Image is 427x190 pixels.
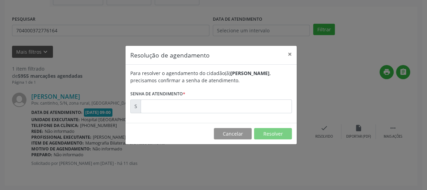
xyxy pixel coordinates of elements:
[130,70,292,84] div: Para resolver o agendamento do cidadão(ã) , precisamos confirmar a senha de atendimento.
[283,46,297,63] button: Close
[130,99,141,113] div: S
[214,128,252,140] button: Cancelar
[130,89,185,99] label: Senha de atendimento
[130,51,210,60] h5: Resolução de agendamento
[254,128,292,140] button: Resolver
[230,70,270,76] b: [PERSON_NAME]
